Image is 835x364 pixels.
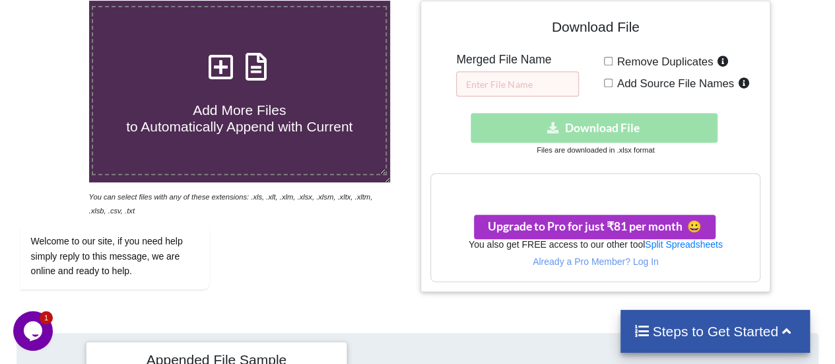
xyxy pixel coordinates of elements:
[13,311,55,351] iframe: chat widget
[456,53,579,67] h5: Merged File Name
[634,323,797,340] h4: Steps to Get Started
[431,255,760,268] p: Already a Pro Member? Log In
[126,102,352,134] span: Add More Files to Automatically Append with Current
[474,215,716,239] button: Upgrade to Pro for just ₹81 per monthsmile
[431,180,760,195] h3: Your files are more than 1 MB
[613,55,714,68] span: Remove Duplicates
[488,219,702,233] span: Upgrade to Pro for just ₹81 per month
[13,104,251,305] iframe: chat widget
[645,239,723,250] a: Split Spreadsheets
[18,132,170,172] span: Welcome to our site, if you need help simply reply to this message, we are online and ready to help.
[431,239,760,250] h6: You also get FREE access to our other tool
[613,77,734,90] span: Add Source File Names
[537,146,654,154] small: Files are downloaded in .xlsx format
[456,71,579,96] input: Enter File Name
[683,219,702,233] span: smile
[430,11,760,48] h4: Download File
